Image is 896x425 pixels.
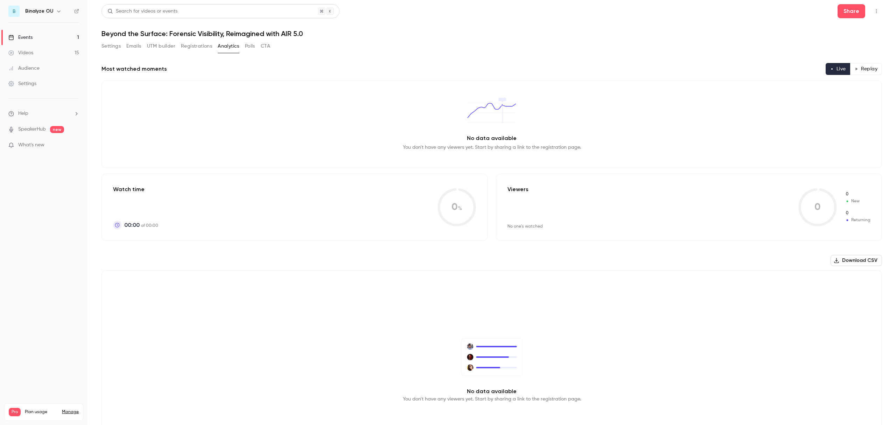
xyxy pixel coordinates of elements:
button: UTM builder [147,41,175,52]
span: New [845,198,870,204]
button: Emails [126,41,141,52]
span: Returning [845,210,870,216]
span: 00:00 [124,221,140,229]
span: New [845,191,870,197]
span: new [50,126,64,133]
button: Live [826,63,850,75]
p: Viewers [507,185,528,194]
li: help-dropdown-opener [8,110,79,117]
button: Registrations [181,41,212,52]
p: You don't have any viewers yet. Start by sharing a link to the registration page. [403,144,581,151]
a: SpeakerHub [18,126,46,133]
div: Audience [8,65,40,72]
span: B [13,8,16,15]
p: No data available [467,134,517,142]
p: You don't have any viewers yet. Start by sharing a link to the registration page. [403,396,581,403]
h6: Binalyze OU [25,8,53,15]
button: Replay [850,63,882,75]
a: Manage [62,409,79,415]
button: Download CSV [831,255,882,266]
div: Search for videos or events [107,8,177,15]
div: Videos [8,49,33,56]
span: What's new [18,141,44,149]
button: Share [838,4,865,18]
h2: Most watched moments [101,65,167,73]
span: Plan usage [25,409,58,415]
div: Settings [8,80,36,87]
div: Events [8,34,33,41]
button: Settings [101,41,121,52]
span: Pro [9,408,21,416]
span: Returning [845,217,870,223]
div: No one's watched [507,224,543,229]
p: No data available [467,387,517,396]
button: CTA [261,41,270,52]
p: of 00:00 [124,221,158,229]
button: Polls [245,41,255,52]
h1: Beyond the Surface: Forensic Visibility, Reimagined with AIR 5.0 [101,29,882,38]
img: No viewers [461,338,523,376]
button: Analytics [218,41,239,52]
span: Help [18,110,28,117]
p: Watch time [113,185,158,194]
